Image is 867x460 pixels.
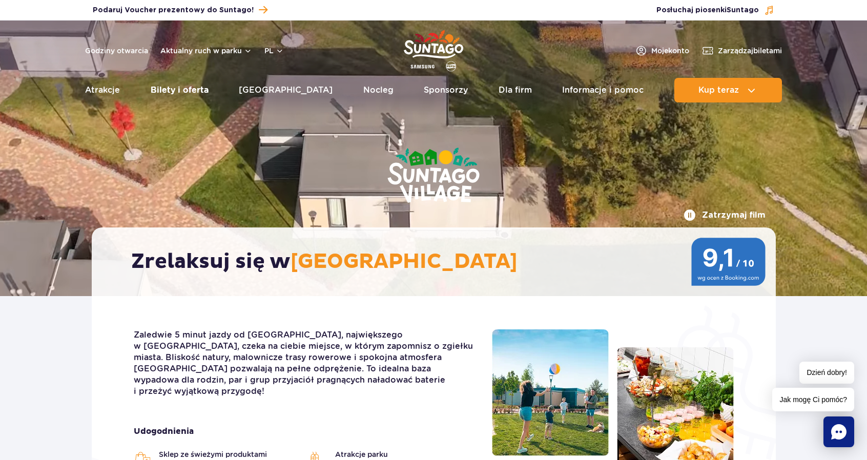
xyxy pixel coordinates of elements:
[404,26,463,73] a: Park of Poland
[562,78,644,102] a: Informacje i pomoc
[701,45,782,57] a: Zarządzajbiletami
[264,46,284,56] button: pl
[799,362,854,384] span: Dzień dobry!
[772,388,854,411] span: Jak mogę Ci pomóc?
[698,86,739,95] span: Kup teraz
[346,108,521,245] img: Suntago Village
[363,78,394,102] a: Nocleg
[727,7,759,14] span: Suntago
[85,46,148,56] a: Godziny otwarcia
[499,78,532,102] a: Dla firm
[160,47,252,55] button: Aktualny ruch w parku
[656,5,774,15] button: Posłuchaj piosenkiSuntago
[134,426,477,437] strong: Udogodnienia
[151,78,209,102] a: Bilety i oferta
[134,329,477,397] p: Zaledwie 5 minut jazdy od [GEOGRAPHIC_DATA], największego w [GEOGRAPHIC_DATA], czeka na ciebie mi...
[718,46,782,56] span: Zarządzaj biletami
[131,249,747,275] h2: Zrelaksuj się w
[93,3,267,17] a: Podaruj Voucher prezentowy do Suntago!
[85,78,120,102] a: Atrakcje
[93,5,254,15] span: Podaruj Voucher prezentowy do Suntago!
[684,209,766,221] button: Zatrzymaj film
[291,249,518,275] span: [GEOGRAPHIC_DATA]
[656,5,759,15] span: Posłuchaj piosenki
[651,46,689,56] span: Moje konto
[635,45,689,57] a: Mojekonto
[424,78,468,102] a: Sponsorzy
[691,238,766,286] img: 9,1/10 wg ocen z Booking.com
[823,416,854,447] div: Chat
[674,78,782,102] button: Kup teraz
[239,78,333,102] a: [GEOGRAPHIC_DATA]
